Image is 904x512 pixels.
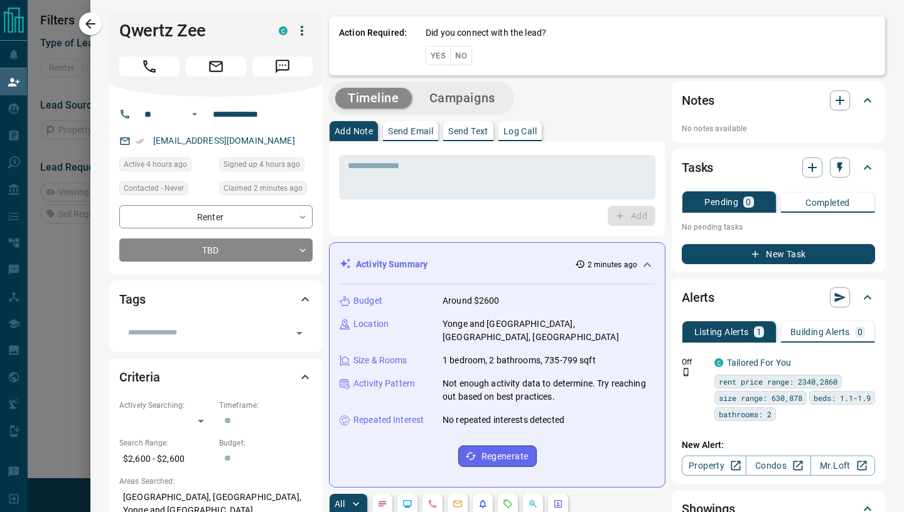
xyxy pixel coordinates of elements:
[353,317,389,331] p: Location
[719,392,802,404] span: size range: 630,878
[443,377,655,403] p: Not enough activity data to determine. Try reaching out based on best practices.
[353,413,424,427] p: Repeated Interest
[223,182,303,195] span: Claimed 2 minutes ago
[291,324,308,342] button: Open
[186,56,246,77] span: Email
[335,127,373,136] p: Add Note
[124,182,184,195] span: Contacted - Never
[356,258,428,271] p: Activity Summary
[402,499,412,509] svg: Lead Browsing Activity
[187,107,202,122] button: Open
[810,456,875,476] a: Mr.Loft
[417,88,508,109] button: Campaigns
[335,499,345,508] p: All
[682,456,746,476] a: Property
[443,317,655,344] p: Yonge and [GEOGRAPHIC_DATA], [GEOGRAPHIC_DATA], [GEOGRAPHIC_DATA]
[858,328,863,336] p: 0
[682,85,875,115] div: Notes
[682,90,714,110] h2: Notes
[340,253,655,276] div: Activity Summary2 minutes ago
[553,499,563,509] svg: Agent Actions
[714,358,723,367] div: condos.ca
[153,136,295,146] a: [EMAIL_ADDRESS][DOMAIN_NAME]
[335,88,412,109] button: Timeline
[756,328,761,336] p: 1
[503,127,537,136] p: Log Call
[353,377,415,390] p: Activity Pattern
[719,408,772,420] span: bathrooms: 2
[443,413,564,427] p: No repeated interests detected
[682,123,875,134] p: No notes available
[682,439,875,452] p: New Alert:
[682,282,875,312] div: Alerts
[682,368,691,376] svg: Push Notification Only
[136,137,144,146] svg: Email Verified
[219,437,313,449] p: Budget:
[388,127,433,136] p: Send Email
[682,218,875,237] p: No pending tasks
[219,181,313,199] div: Tue Sep 16 2025
[719,375,837,388] span: rent price range: 2340,2860
[353,294,382,307] p: Budget
[588,259,637,270] p: 2 minutes ago
[119,284,313,314] div: Tags
[119,449,213,469] p: $2,600 - $2,600
[119,289,145,309] h2: Tags
[353,354,407,367] p: Size & Rooms
[682,152,875,183] div: Tasks
[219,157,313,175] div: Tue Sep 16 2025
[119,56,180,77] span: Call
[428,499,438,509] svg: Calls
[252,56,313,77] span: Message
[377,499,387,509] svg: Notes
[682,356,707,368] p: Off
[458,445,537,467] button: Regenerate
[426,46,451,65] button: Yes
[528,499,538,509] svg: Opportunities
[219,400,313,411] p: Timeframe:
[443,294,500,307] p: Around $2600
[790,328,850,336] p: Building Alerts
[746,456,810,476] a: Condos
[223,158,300,171] span: Signed up 4 hours ago
[503,499,513,509] svg: Requests
[727,358,791,368] a: Tailored For You
[694,328,749,336] p: Listing Alerts
[119,157,213,175] div: Tue Sep 16 2025
[119,362,313,392] div: Criteria
[682,157,713,178] h2: Tasks
[119,367,160,387] h2: Criteria
[119,205,313,228] div: Renter
[814,392,871,404] span: beds: 1.1-1.9
[443,354,596,367] p: 1 bedroom, 2 bathrooms, 735-799 sqft
[426,26,546,40] p: Did you connect with the lead?
[279,26,288,35] div: condos.ca
[119,238,313,262] div: TBD
[682,287,714,307] h2: Alerts
[124,158,187,171] span: Active 4 hours ago
[119,437,213,449] p: Search Range:
[453,499,463,509] svg: Emails
[119,21,260,41] h1: Qwertz Zee
[450,46,472,65] button: No
[704,198,738,206] p: Pending
[448,127,488,136] p: Send Text
[339,26,407,65] p: Action Required:
[478,499,488,509] svg: Listing Alerts
[682,244,875,264] button: New Task
[746,198,751,206] p: 0
[119,400,213,411] p: Actively Searching:
[119,476,313,487] p: Areas Searched:
[805,198,850,207] p: Completed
